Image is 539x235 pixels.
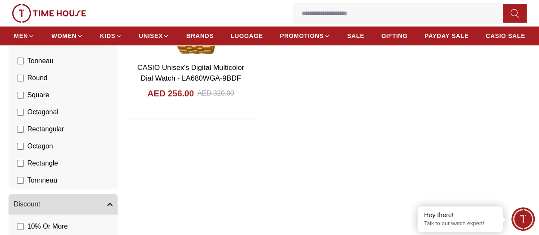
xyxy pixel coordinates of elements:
[14,28,35,44] a: MEN
[17,126,24,133] input: Rectangular
[27,221,68,232] span: 10 % Or More
[17,177,24,184] input: Tonnneau
[14,32,28,40] span: MEN
[137,64,244,83] a: CASIO Unisex's Digital Multicolor Dial Watch - LA680WGA-9BDF
[147,87,194,99] h4: AED 256.00
[186,32,213,40] span: BRANDS
[17,160,24,167] input: Rectangle
[100,32,115,40] span: KIDS
[27,90,49,100] span: Square
[9,194,118,215] button: Discount
[197,88,234,99] div: AED 320.00
[280,28,330,44] a: PROMOTIONS
[27,56,53,66] span: Tonneau
[381,28,408,44] a: GIFTING
[17,143,24,150] input: Octagon
[12,4,86,23] img: ...
[231,32,263,40] span: LUGGAGE
[27,158,58,168] span: Rectangle
[186,28,213,44] a: BRANDS
[27,73,47,83] span: Round
[424,220,496,227] p: Talk to our watch expert!
[17,58,24,64] input: Tonneau
[486,28,525,44] a: CASIO SALE
[486,32,525,40] span: CASIO SALE
[424,211,496,219] div: Hey there!
[347,32,364,40] span: SALE
[511,207,535,231] div: Chat Widget
[17,109,24,116] input: Octagonal
[424,28,468,44] a: PAYDAY SALE
[17,223,24,230] input: 10% Or More
[231,28,263,44] a: LUGGAGE
[381,32,408,40] span: GIFTING
[27,175,57,186] span: Tonnneau
[52,32,77,40] span: WOMEN
[17,75,24,81] input: Round
[17,92,24,99] input: Square
[280,32,324,40] span: PROMOTIONS
[14,199,40,209] span: Discount
[27,141,53,151] span: Octagon
[27,107,58,117] span: Octagonal
[424,32,468,40] span: PAYDAY SALE
[27,124,64,134] span: Rectangular
[139,28,169,44] a: UNISEX
[100,28,122,44] a: KIDS
[139,32,163,40] span: UNISEX
[52,28,83,44] a: WOMEN
[347,28,364,44] a: SALE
